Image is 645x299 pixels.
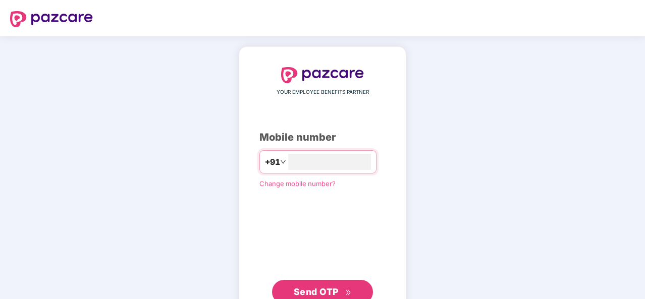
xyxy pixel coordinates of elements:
img: logo [281,67,364,83]
span: double-right [345,289,352,296]
span: +91 [265,156,280,168]
span: YOUR EMPLOYEE BENEFITS PARTNER [277,88,369,96]
div: Mobile number [259,130,386,145]
span: Send OTP [294,286,339,297]
a: Change mobile number? [259,180,336,188]
img: logo [10,11,93,27]
span: down [280,159,286,165]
